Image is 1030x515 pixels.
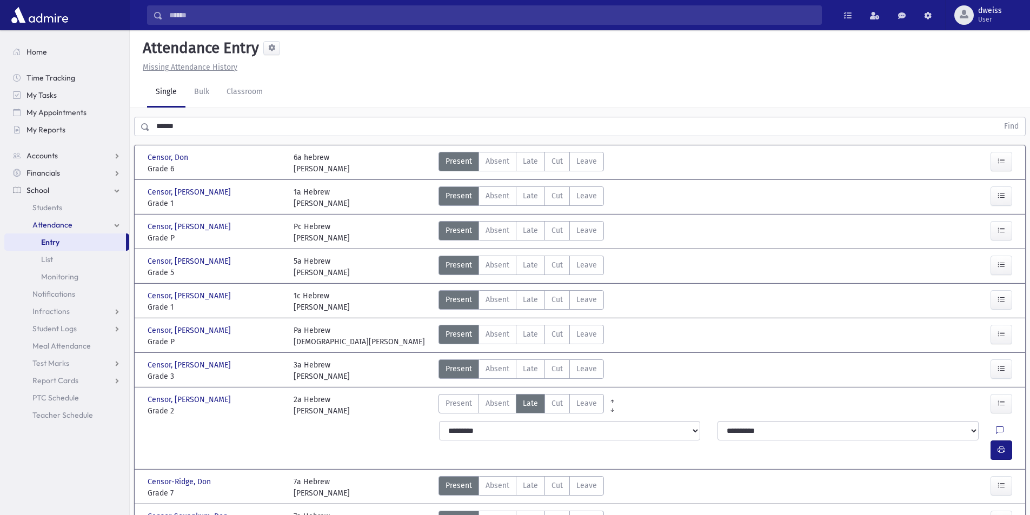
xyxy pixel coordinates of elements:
[148,186,233,198] span: Censor, [PERSON_NAME]
[438,290,604,313] div: AttTypes
[486,363,509,374] span: Absent
[576,225,597,236] span: Leave
[4,389,129,406] a: PTC Schedule
[294,290,350,313] div: 1c Hebrew [PERSON_NAME]
[486,225,509,236] span: Absent
[551,259,563,271] span: Cut
[486,294,509,305] span: Absent
[523,363,538,374] span: Late
[26,73,75,83] span: Time Tracking
[523,225,538,236] span: Late
[148,198,283,209] span: Grade 1
[4,406,129,424] a: Teacher Schedule
[148,232,283,244] span: Grade P
[4,164,129,182] a: Financials
[486,398,509,409] span: Absent
[523,294,538,305] span: Late
[551,329,563,340] span: Cut
[26,151,58,160] span: Accounts
[148,394,233,405] span: Censor, [PERSON_NAME]
[438,476,604,499] div: AttTypes
[4,182,129,199] a: School
[32,289,75,299] span: Notifications
[4,86,129,104] a: My Tasks
[294,221,350,244] div: Pc Hebrew [PERSON_NAME]
[148,163,283,175] span: Grade 6
[978,15,1002,24] span: User
[294,325,425,347] div: Pa Hebrew [DEMOGRAPHIC_DATA][PERSON_NAME]
[551,190,563,202] span: Cut
[294,152,350,175] div: 6a hebrew [PERSON_NAME]
[294,476,350,499] div: 7a Hebrew [PERSON_NAME]
[32,324,77,333] span: Student Logs
[148,405,283,417] span: Grade 2
[576,294,597,305] span: Leave
[551,480,563,491] span: Cut
[4,121,129,138] a: My Reports
[446,329,472,340] span: Present
[148,487,283,499] span: Grade 7
[4,104,129,121] a: My Appointments
[185,77,218,108] a: Bulk
[978,6,1002,15] span: dweiss
[438,221,604,244] div: AttTypes
[576,259,597,271] span: Leave
[576,329,597,340] span: Leave
[446,190,472,202] span: Present
[32,306,70,316] span: Infractions
[551,225,563,236] span: Cut
[446,225,472,236] span: Present
[4,69,129,86] a: Time Tracking
[26,125,65,135] span: My Reports
[4,268,129,285] a: Monitoring
[41,255,53,264] span: List
[998,117,1025,136] button: Find
[26,90,57,100] span: My Tasks
[576,190,597,202] span: Leave
[576,480,597,491] span: Leave
[138,39,259,57] h5: Attendance Entry
[4,251,129,268] a: List
[148,152,190,163] span: Censor, Don
[551,398,563,409] span: Cut
[148,221,233,232] span: Censor, [PERSON_NAME]
[147,77,185,108] a: Single
[294,256,350,278] div: 5a Hebrew [PERSON_NAME]
[523,259,538,271] span: Late
[523,190,538,202] span: Late
[446,398,472,409] span: Present
[143,63,237,72] u: Missing Attendance History
[41,272,78,282] span: Monitoring
[26,47,47,57] span: Home
[4,320,129,337] a: Student Logs
[32,410,93,420] span: Teacher Schedule
[4,337,129,355] a: Meal Attendance
[446,480,472,491] span: Present
[148,336,283,347] span: Grade P
[294,186,350,209] div: 1a Hebrew [PERSON_NAME]
[486,480,509,491] span: Absent
[4,147,129,164] a: Accounts
[438,256,604,278] div: AttTypes
[148,476,213,487] span: Censor-Ridge, Don
[26,168,60,178] span: Financials
[523,480,538,491] span: Late
[4,372,129,389] a: Report Cards
[26,185,49,195] span: School
[551,294,563,305] span: Cut
[148,302,283,313] span: Grade 1
[438,394,604,417] div: AttTypes
[163,5,821,25] input: Search
[4,303,129,320] a: Infractions
[32,220,72,230] span: Attendance
[218,77,271,108] a: Classroom
[138,63,237,72] a: Missing Attendance History
[486,190,509,202] span: Absent
[438,325,604,347] div: AttTypes
[523,398,538,409] span: Late
[294,394,350,417] div: 2a Hebrew [PERSON_NAME]
[32,376,78,385] span: Report Cards
[486,259,509,271] span: Absent
[438,152,604,175] div: AttTypes
[551,363,563,374] span: Cut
